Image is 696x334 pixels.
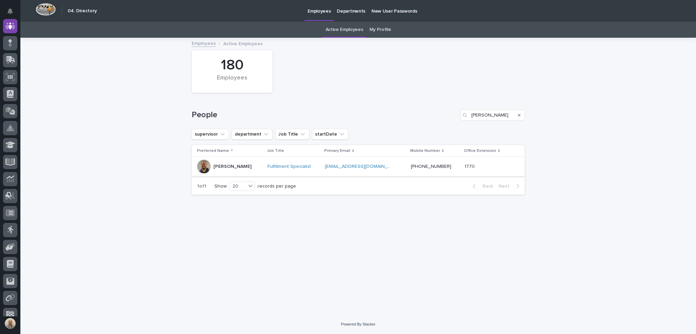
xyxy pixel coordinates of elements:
h2: 04. Directory [68,8,97,14]
p: 1770 [465,162,476,170]
p: 1 of 1 [192,178,212,195]
p: Office Extension [464,147,496,155]
button: department [232,129,273,140]
p: Mobile Number [410,147,440,155]
button: startDate [312,129,348,140]
p: Job Title [267,147,284,155]
button: users-avatar [3,316,17,331]
p: records per page [258,183,296,189]
p: Active Employees [223,39,263,47]
p: Primary Email [324,147,350,155]
span: Back [478,184,493,189]
a: [EMAIL_ADDRESS][DOMAIN_NAME] [325,164,402,169]
div: Notifications [8,8,17,19]
tr: [PERSON_NAME]Fulfillment Specialist [EMAIL_ADDRESS][DOMAIN_NAME] [PHONE_NUMBER]17701770 [192,157,525,176]
p: Show [214,183,227,189]
img: Workspace Logo [36,3,56,16]
button: Next [496,183,525,189]
button: supervisor [192,129,229,140]
button: Back [467,183,496,189]
a: My Profile [369,22,391,38]
p: Preferred Name [197,147,229,155]
div: Employees [203,74,261,89]
p: [PERSON_NAME] [213,164,251,170]
span: Next [499,184,514,189]
h1: People [192,110,457,120]
a: [PHONE_NUMBER] [411,164,451,169]
button: Notifications [3,4,17,18]
div: 180 [203,57,261,74]
a: Fulfillment Specialist [267,164,311,170]
a: Active Employees [326,22,363,38]
a: Powered By Stacker [341,322,375,326]
button: Job Title [275,129,309,140]
input: Search [460,110,525,121]
div: 20 [230,183,246,190]
a: Employees [192,39,216,47]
